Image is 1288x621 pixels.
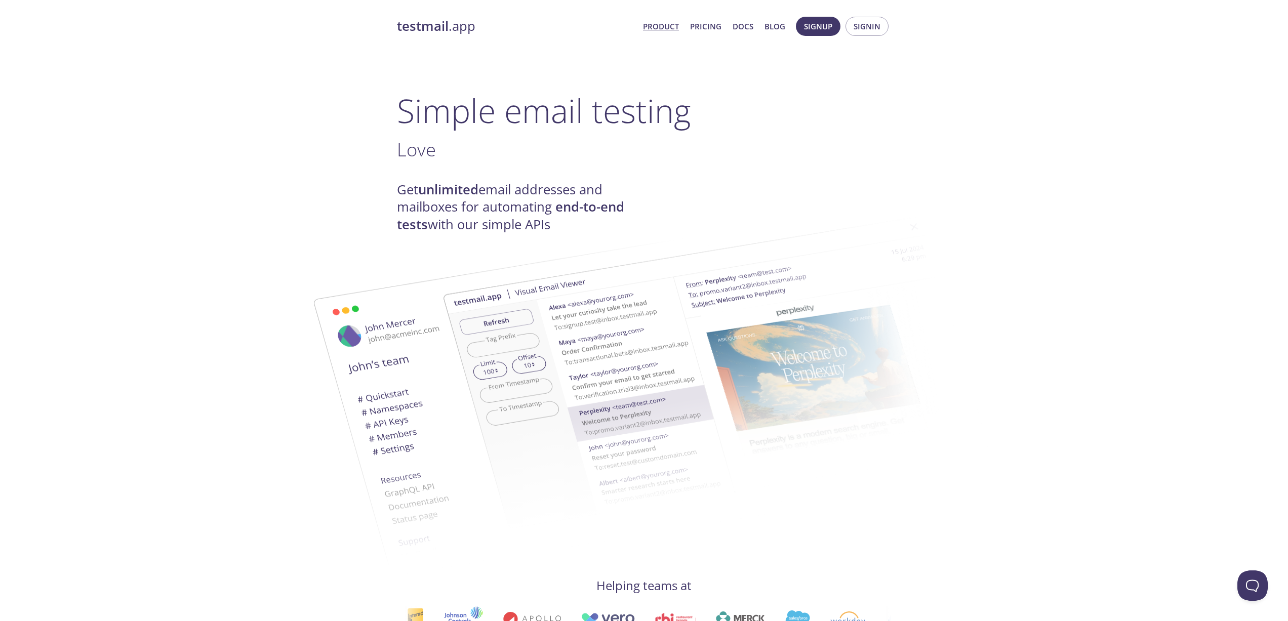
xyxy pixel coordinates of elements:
h1: Simple email testing [397,91,891,130]
strong: unlimited [418,181,478,198]
span: Love [397,137,436,162]
a: testmail.app [397,18,635,35]
a: Blog [764,20,785,33]
button: Signup [796,17,840,36]
h4: Helping teams at [397,577,891,594]
a: Pricing [690,20,721,33]
img: testmail-email-viewer [275,234,822,577]
span: Signup [804,20,832,33]
iframe: Help Scout Beacon - Open [1237,570,1268,601]
img: testmail-email-viewer [442,201,989,544]
strong: end-to-end tests [397,198,624,233]
strong: testmail [397,17,449,35]
a: Product [643,20,679,33]
h4: Get email addresses and mailboxes for automating with our simple APIs [397,181,644,233]
span: Signin [854,20,880,33]
button: Signin [846,17,889,36]
a: Docs [733,20,753,33]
